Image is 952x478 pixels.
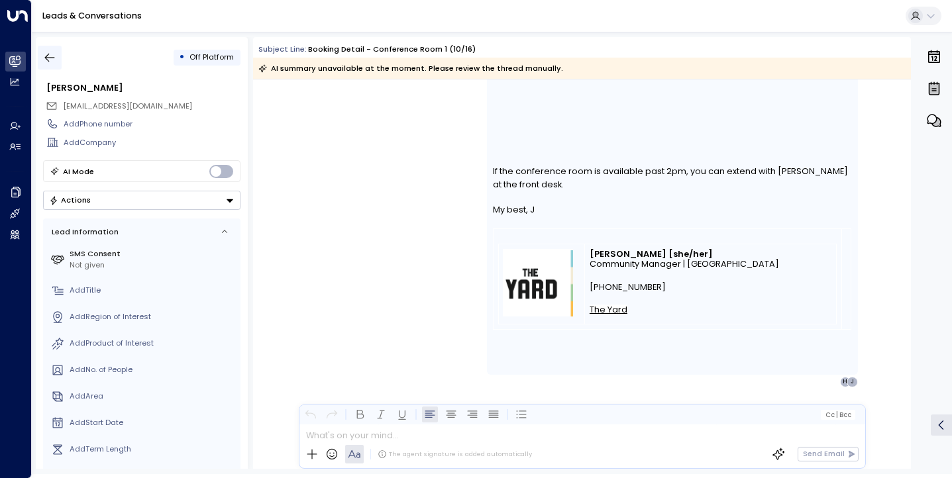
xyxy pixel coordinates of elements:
[378,450,532,459] div: The agent signature is added automatically
[70,444,236,455] div: AddTerm Length
[70,338,236,349] div: AddProduct of Interest
[70,417,236,428] div: AddStart Date
[49,195,91,205] div: Actions
[590,305,627,314] a: The Yard
[70,260,236,271] div: Not given
[302,406,318,422] button: Undo
[493,203,851,216] div: My best, J
[847,377,857,387] div: J
[64,137,240,148] div: AddCompany
[63,101,192,112] span: jonahkathlean@gmail.com
[70,285,236,296] div: AddTitle
[43,191,240,210] button: Actions
[70,391,236,402] div: AddArea
[503,249,573,319] img: AD_4nXcPotOK-eWAoc8vkcwg9wPU0T0J7_rTTs8WMu-Q62YG9Y3b8wlxKomq4PMGrQxed9X6O0unIJFuhZ1xzQ_fCZUbjah-R...
[48,226,119,238] div: Lead Information
[70,364,236,375] div: AddNo. of People
[42,10,142,21] a: Leads & Conversations
[590,282,666,292] a: [PHONE_NUMBER]
[179,48,185,67] div: •
[821,410,855,420] button: Cc|Bcc
[70,311,236,322] div: AddRegion of Interest
[189,52,234,62] span: Off Platform
[835,411,837,418] span: |
[258,44,307,54] span: Subject Line:
[590,259,779,269] span: Community Manager | [GEOGRAPHIC_DATA]
[70,248,236,260] label: SMS Consent
[323,406,339,422] button: Redo
[308,44,476,55] div: Booking Detail - Conference room 1 (10/16)
[840,377,851,387] div: H
[63,101,192,111] span: [EMAIL_ADDRESS][DOMAIN_NAME]
[590,249,713,259] span: [PERSON_NAME] [she/her]
[63,165,94,178] div: AI Mode
[64,119,240,130] div: AddPhone number
[493,165,851,190] div: If the conference room is available past 2pm, you can extend with [PERSON_NAME] at the front desk.
[46,81,240,94] div: [PERSON_NAME]
[258,62,563,75] div: AI summary unavailable at the moment. Please review the thread manually.
[825,411,851,418] span: Cc Bcc
[43,191,240,210] div: Button group with a nested menu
